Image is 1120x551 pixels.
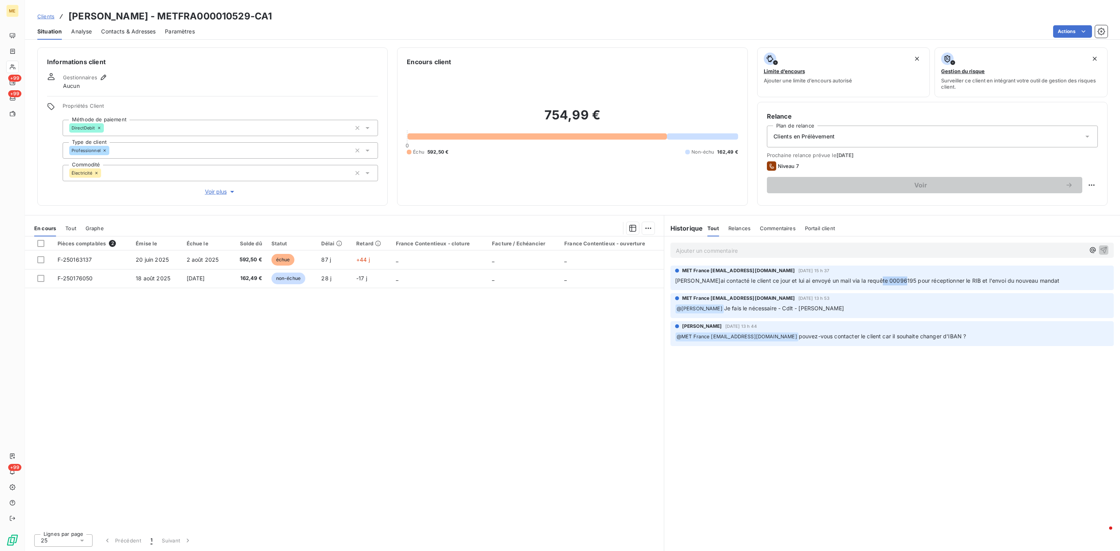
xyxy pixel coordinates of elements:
[63,187,378,196] button: Voir plus
[717,149,738,156] span: 162,49 €
[321,240,347,247] div: Délai
[1053,25,1092,38] button: Actions
[234,256,262,264] span: 592,50 €
[63,103,378,114] span: Propriétés Client
[63,74,97,80] span: Gestionnaires
[675,304,724,313] span: @ [PERSON_NAME]
[136,240,177,247] div: Émise le
[776,182,1065,188] span: Voir
[427,149,448,156] span: 592,50 €
[767,112,1098,121] h6: Relance
[63,82,80,90] span: Aucun
[798,296,830,301] span: [DATE] 13 h 53
[728,225,751,231] span: Relances
[675,277,1060,284] span: [PERSON_NAME]ai contacté le client ce jour et lui ai envoyé un mail via la requête 00096195 pour ...
[934,47,1108,97] button: Gestion du risqueSurveiller ce client en intégrant votre outil de gestion des risques client.
[356,256,370,263] span: +44 j
[664,224,703,233] h6: Historique
[72,126,95,130] span: DirectDebit
[165,28,195,35] span: Paramètres
[941,77,1101,90] span: Surveiller ce client en intégrant votre outil de gestion des risques client.
[37,12,54,20] a: Clients
[492,256,494,263] span: _
[564,275,567,282] span: _
[99,532,146,549] button: Précédent
[356,240,387,247] div: Retard
[682,267,795,274] span: MET France [EMAIL_ADDRESS][DOMAIN_NAME]
[157,532,196,549] button: Suivant
[34,225,56,231] span: En cours
[691,149,714,156] span: Non-échu
[271,240,312,247] div: Statut
[564,256,567,263] span: _
[757,47,930,97] button: Limite d’encoursAjouter une limite d’encours autorisé
[773,133,835,140] span: Clients en Prélèvement
[86,225,104,231] span: Graphe
[492,275,494,282] span: _
[37,13,54,19] span: Clients
[271,273,305,284] span: non-échue
[104,124,110,131] input: Ajouter une valeur
[187,256,219,263] span: 2 août 2025
[321,256,331,263] span: 87 j
[798,268,829,273] span: [DATE] 15 h 37
[150,537,152,544] span: 1
[356,275,367,282] span: -17 j
[321,275,331,282] span: 28 j
[109,240,116,247] span: 2
[234,240,262,247] div: Solde dû
[6,534,19,546] img: Logo LeanPay
[564,240,659,247] div: France Contentieux - ouverture
[407,107,738,131] h2: 754,99 €
[136,256,169,263] span: 20 juin 2025
[836,152,854,158] span: [DATE]
[760,225,796,231] span: Commentaires
[805,225,835,231] span: Portail client
[65,225,76,231] span: Tout
[764,68,805,74] span: Limite d’encours
[406,142,409,149] span: 0
[396,275,398,282] span: _
[6,5,19,17] div: ME
[413,149,424,156] span: Échu
[146,532,157,549] button: 1
[396,256,398,263] span: _
[47,57,378,66] h6: Informations client
[764,77,852,84] span: Ajouter une limite d’encours autorisé
[724,305,844,311] span: Je fais le nécessaire - Cdlt - [PERSON_NAME]
[234,275,262,282] span: 162,49 €
[725,324,757,329] span: [DATE] 13 h 44
[58,275,93,282] span: F-250176050
[492,240,555,247] div: Facture / Echéancier
[68,9,272,23] h3: [PERSON_NAME] - METFRA000010529-CA1
[72,171,93,175] span: Électricité
[41,537,47,544] span: 25
[799,333,966,339] span: pouvez-vous contacter le client car il souhaite changer d'IBAN ?
[8,90,21,97] span: +99
[8,464,21,471] span: +99
[767,152,1098,158] span: Prochaine relance prévue le
[101,170,107,177] input: Ajouter une valeur
[1094,525,1112,543] iframe: Intercom live chat
[109,147,115,154] input: Ajouter une valeur
[941,68,985,74] span: Gestion du risque
[187,275,205,282] span: [DATE]
[58,240,127,247] div: Pièces comptables
[101,28,156,35] span: Contacts & Adresses
[682,323,722,330] span: [PERSON_NAME]
[136,275,170,282] span: 18 août 2025
[682,295,795,302] span: MET France [EMAIL_ADDRESS][DOMAIN_NAME]
[396,240,483,247] div: France Contentieux - cloture
[707,225,719,231] span: Tout
[58,256,92,263] span: F-250163137
[778,163,799,169] span: Niveau 7
[407,57,451,66] h6: Encours client
[205,188,236,196] span: Voir plus
[8,75,21,82] span: +99
[271,254,295,266] span: échue
[72,148,101,153] span: Professionnel
[187,240,225,247] div: Échue le
[675,332,798,341] span: @ MET France [EMAIL_ADDRESS][DOMAIN_NAME]
[71,28,92,35] span: Analyse
[767,177,1082,193] button: Voir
